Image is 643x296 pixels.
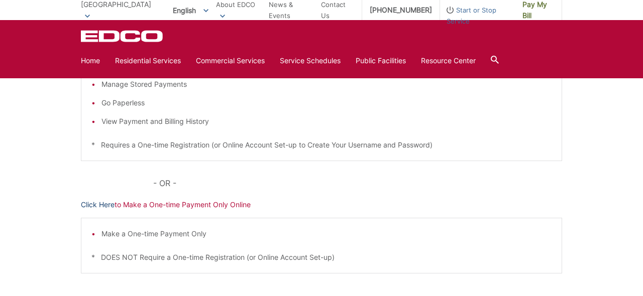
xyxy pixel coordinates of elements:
[91,252,552,263] p: * DOES NOT Require a One-time Registration (or Online Account Set-up)
[101,79,552,90] li: Manage Stored Payments
[91,139,552,151] p: * Requires a One-time Registration (or Online Account Set-up to Create Your Username and Password)
[153,176,562,190] p: - OR -
[280,55,341,66] a: Service Schedules
[196,55,265,66] a: Commercial Services
[101,116,552,127] li: View Payment and Billing History
[101,97,552,108] li: Go Paperless
[101,228,552,239] li: Make a One-time Payment Only
[81,55,100,66] a: Home
[81,199,115,210] a: Click Here
[81,199,562,210] p: to Make a One-time Payment Only Online
[165,2,216,19] span: English
[115,55,181,66] a: Residential Services
[421,55,476,66] a: Resource Center
[356,55,406,66] a: Public Facilities
[81,30,164,42] a: EDCD logo. Return to the homepage.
